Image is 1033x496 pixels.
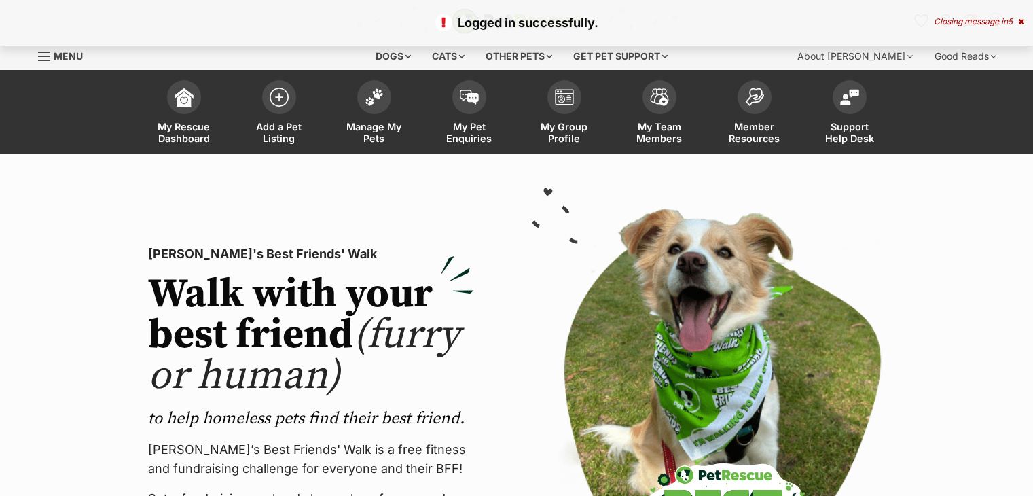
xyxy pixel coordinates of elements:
div: Get pet support [564,43,677,70]
span: Member Resources [724,121,785,144]
a: My Team Members [612,73,707,154]
a: Add a Pet Listing [232,73,327,154]
span: My Group Profile [534,121,595,144]
a: Member Resources [707,73,802,154]
p: to help homeless pets find their best friend. [148,408,474,429]
img: add-pet-listing-icon-0afa8454b4691262ce3f59096e99ab1cd57d4a30225e0717b998d2c9b9846f56.svg [270,88,289,107]
a: My Rescue Dashboard [137,73,232,154]
img: group-profile-icon-3fa3cf56718a62981997c0bc7e787c4b2cf8bcc04b72c1350f741eb67cf2f40e.svg [555,89,574,105]
a: Support Help Desk [802,73,897,154]
span: My Rescue Dashboard [153,121,215,144]
img: pet-enquiries-icon-7e3ad2cf08bfb03b45e93fb7055b45f3efa6380592205ae92323e6603595dc1f.svg [460,90,479,105]
img: dashboard-icon-eb2f2d2d3e046f16d808141f083e7271f6b2e854fb5c12c21221c1fb7104beca.svg [175,88,194,107]
img: manage-my-pets-icon-02211641906a0b7f246fdf0571729dbe1e7629f14944591b6c1af311fb30b64b.svg [365,88,384,106]
a: Menu [38,43,92,67]
img: team-members-icon-5396bd8760b3fe7c0b43da4ab00e1e3bb1a5d9ba89233759b79545d2d3fc5d0d.svg [650,88,669,106]
span: Manage My Pets [344,121,405,144]
div: About [PERSON_NAME] [788,43,922,70]
span: (furry or human) [148,310,460,402]
h2: Walk with your best friend [148,274,474,397]
div: Other pets [476,43,562,70]
p: [PERSON_NAME]’s Best Friends' Walk is a free fitness and fundraising challenge for everyone and t... [148,440,474,478]
span: Menu [54,50,83,62]
img: member-resources-icon-8e73f808a243e03378d46382f2149f9095a855e16c252ad45f914b54edf8863c.svg [745,88,764,106]
span: Support Help Desk [819,121,880,144]
div: Cats [422,43,474,70]
a: My Group Profile [517,73,612,154]
div: Dogs [366,43,420,70]
div: Good Reads [925,43,1006,70]
p: [PERSON_NAME]'s Best Friends' Walk [148,245,474,264]
span: Add a Pet Listing [249,121,310,144]
a: My Pet Enquiries [422,73,517,154]
img: help-desk-icon-fdf02630f3aa405de69fd3d07c3f3aa587a6932b1a1747fa1d2bba05be0121f9.svg [840,89,859,105]
a: Manage My Pets [327,73,422,154]
span: My Pet Enquiries [439,121,500,144]
span: My Team Members [629,121,690,144]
